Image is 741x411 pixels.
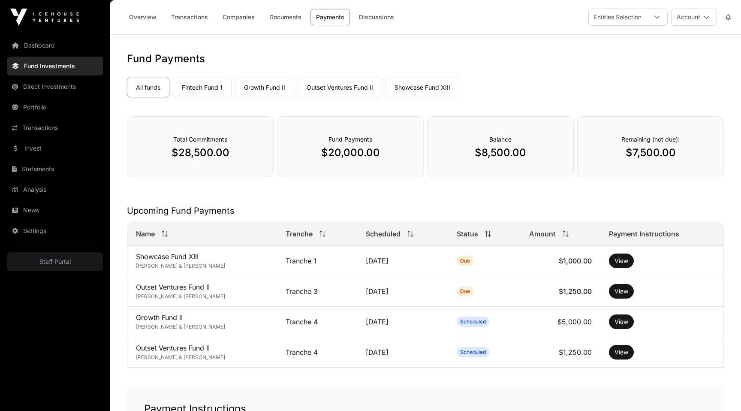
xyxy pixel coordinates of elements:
span: [PERSON_NAME] & [PERSON_NAME] [136,293,225,299]
a: News [7,201,103,220]
td: [DATE] [357,246,448,276]
span: Name [136,229,155,239]
a: Fund Investments [7,57,103,76]
span: [PERSON_NAME] & [PERSON_NAME] [136,354,225,360]
span: $1,000.00 [559,257,592,265]
p: $7,500.00 [595,146,706,160]
a: Analysis [7,180,103,199]
span: Due [460,288,470,295]
span: $5,000.00 [557,317,592,326]
button: Account [671,9,717,26]
a: Payments [310,9,350,25]
td: [DATE] [357,307,448,337]
button: View [609,254,634,268]
span: Fund Payments [328,136,372,143]
td: Outset Ventures Fund II [127,276,277,307]
p: $28,500.00 [145,146,256,160]
p: $8,500.00 [445,146,556,160]
span: Remaining (not due): [621,136,680,143]
span: Scheduled [460,349,486,356]
button: View [609,314,634,329]
p: $20,000.00 [295,146,406,160]
span: Tranche [286,229,313,239]
a: Overview [123,9,162,25]
iframe: Chat Widget [698,370,741,411]
div: Entities Selection [589,9,647,25]
a: Settings [7,221,103,240]
a: Growth Fund II [235,78,294,97]
a: Direct Investments [7,77,103,96]
h1: Fund Payments [127,52,724,66]
a: Statements [7,160,103,178]
span: $1,250.00 [559,287,592,296]
h2: Upcoming Fund Payments [127,205,724,217]
td: Growth Fund II [127,307,277,337]
a: Outset Ventures Fund II [298,78,382,97]
td: Outset Ventures Fund II [127,337,277,368]
span: $1,250.00 [559,348,592,357]
button: View [609,284,634,299]
span: Total Commitments [173,136,227,143]
span: Payment Instructions [609,229,679,239]
a: Fintech Fund 1 [173,78,232,97]
span: [PERSON_NAME] & [PERSON_NAME] [136,323,225,330]
td: Tranche 4 [277,337,357,368]
span: Due [460,257,470,264]
td: [DATE] [357,276,448,307]
img: Icehouse Ventures Logo [10,9,79,26]
span: Scheduled [460,318,486,325]
a: Documents [264,9,307,25]
span: Status [457,229,478,239]
td: [DATE] [357,337,448,368]
a: Staff Portal [7,252,103,271]
a: Invest [7,139,103,158]
a: Dashboard [7,36,103,55]
span: [PERSON_NAME] & [PERSON_NAME] [136,263,225,269]
a: Companies [217,9,260,25]
span: Scheduled [366,229,401,239]
a: Portfolio [7,98,103,117]
span: Balance [489,136,512,143]
a: Discussions [353,9,400,25]
a: All funds [127,78,169,97]
td: Tranche 3 [277,276,357,307]
td: Tranche 1 [277,246,357,276]
span: Amount [529,229,556,239]
td: Tranche 4 [277,307,357,337]
button: View [609,345,634,360]
a: Transactions [166,9,214,25]
a: Showcase Fund XIII [386,78,459,97]
a: Transactions [7,118,103,137]
td: Showcase Fund XIII [127,246,277,276]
